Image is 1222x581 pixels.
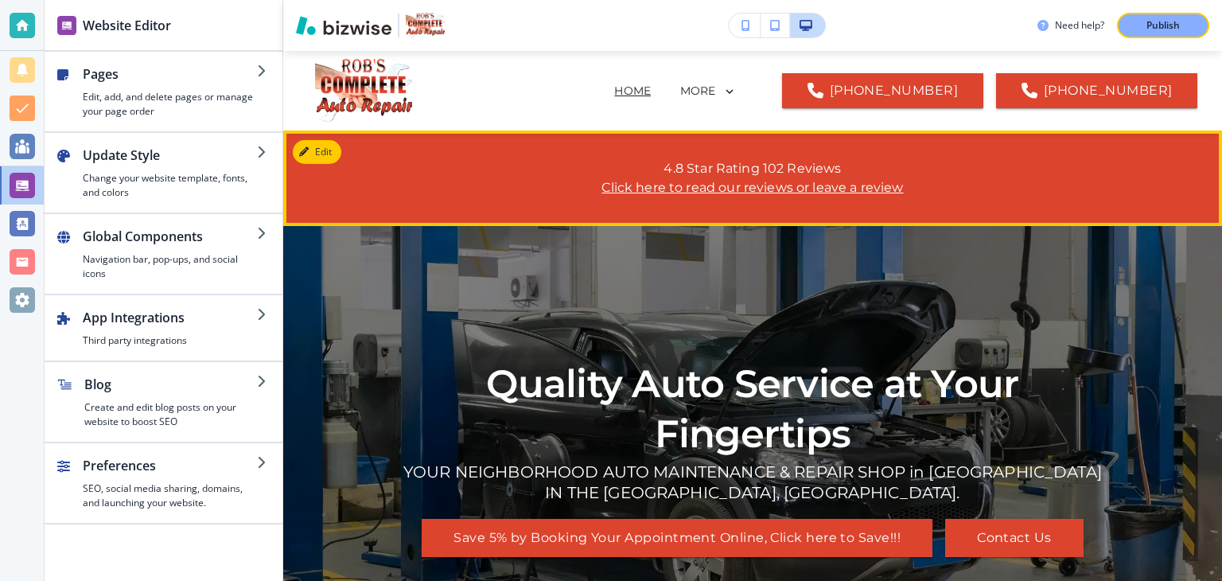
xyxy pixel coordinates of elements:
button: BlogCreate and edit blog posts on your website to boost SEO [45,362,282,442]
button: Edit [293,140,341,164]
div: MORE [679,77,757,103]
img: Bizwise Logo [296,16,391,35]
img: Your Logo [406,13,445,38]
h2: Global Components [83,227,257,246]
button: PreferencesSEO, social media sharing, domains, and launching your website. [45,443,282,523]
button: Save 5% by Booking Your Appointment Online, Click here to Save!!! [422,519,932,557]
button: PagesEdit, add, and delete pages or manage your page order [45,52,282,131]
h4: Third party integrations [83,333,257,348]
h2: Preferences [83,456,257,475]
a: [PHONE_NUMBER] [996,73,1197,108]
h4: SEO, social media sharing, domains, and launching your website. [83,482,257,510]
button: Update StyleChange your website template, fonts, and colors [45,133,282,213]
h4: Change your website template, fonts, and colors [83,171,257,200]
img: Rob's Complete Auto Repair [315,58,474,122]
p: HOME [614,83,651,99]
button: App IntegrationsThird party integrations [45,295,282,361]
h2: Update Style [83,146,257,165]
h4: Navigation bar, pop-ups, and social icons [83,252,257,281]
h2: Pages [83,64,257,84]
h4: Create and edit blog posts on your website to boost SEO [84,400,257,429]
h2: App Integrations [83,308,257,327]
img: editor icon [57,16,76,35]
a: [PHONE_NUMBER] [782,73,983,108]
h3: Need help? [1055,18,1104,33]
h2: Blog [84,375,257,394]
p: Publish [1146,18,1180,33]
button: Publish [1117,13,1209,38]
p: MORE [680,85,716,97]
p: YOUR NEIGHBORHOOD AUTO MAINTENANCE & REPAIR SHOP in [GEOGRAPHIC_DATA] IN THE [GEOGRAPHIC_DATA], [... [395,462,1111,503]
h4: Edit, add, and delete pages or manage your page order [83,90,257,119]
h1: Quality Auto Service at Your Fingertips [395,359,1111,458]
h2: Website Editor [83,16,171,35]
p: 4.8 Star Rating 102 Reviews [395,159,1111,178]
button: Contact Us [945,519,1084,557]
a: Click here to read our reviews or leave a review [601,180,903,195]
button: Global ComponentsNavigation bar, pop-ups, and social icons [45,214,282,294]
